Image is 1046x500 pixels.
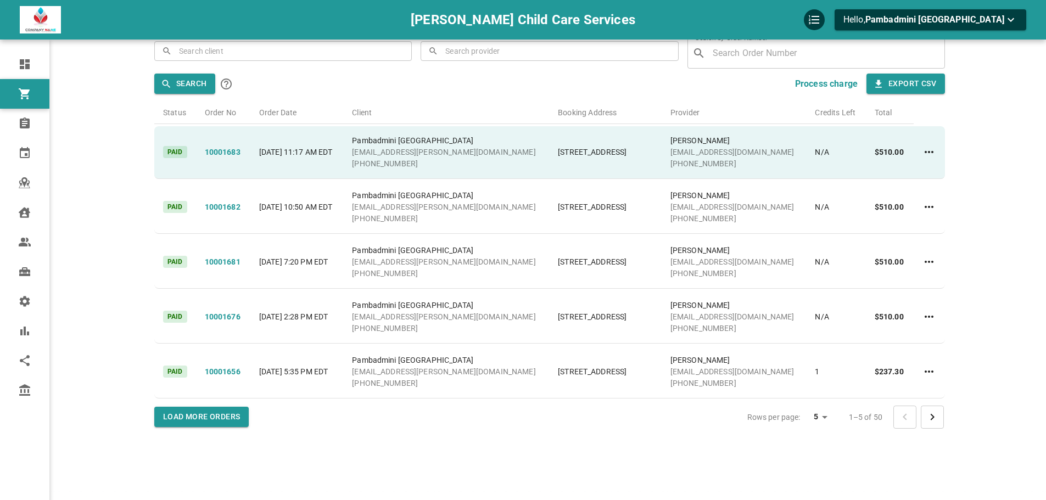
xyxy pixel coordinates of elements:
p: Pambadmini [GEOGRAPHIC_DATA] [352,355,540,366]
p: Rows per page: [747,412,801,423]
p: 10001683 [205,147,242,158]
span: $510.00 [875,203,904,211]
p: [EMAIL_ADDRESS][DOMAIN_NAME] [670,311,798,323]
p: 1–5 of 50 [849,412,882,423]
p: N/A [815,147,857,158]
button: Click the Search button to submit your search. All name/email searches are CASE SENSITIVE. To sea... [215,73,237,95]
p: [EMAIL_ADDRESS][PERSON_NAME][DOMAIN_NAME] [352,366,540,378]
p: [STREET_ADDRESS] [558,256,653,268]
p: [DATE] 10:50 AM EDT [259,201,334,213]
p: [PHONE_NUMBER] [670,378,798,389]
input: Search Order Number [710,43,940,64]
p: [PHONE_NUMBER] [352,268,540,279]
p: N/A [815,311,857,323]
th: Order Date [250,97,343,124]
p: [EMAIL_ADDRESS][PERSON_NAME][DOMAIN_NAME] [352,311,540,323]
p: [EMAIL_ADDRESS][DOMAIN_NAME] [670,256,798,268]
span: $237.30 [875,367,904,376]
button: Export CSV [866,74,945,94]
th: Provider [662,97,807,124]
p: N/A [815,201,857,213]
button: Hello,Pambadmini [GEOGRAPHIC_DATA] [835,9,1026,30]
p: PAID [163,311,187,323]
th: Credits Left [806,97,865,124]
p: [PHONE_NUMBER] [352,158,540,170]
input: Search provider [443,41,670,60]
span: Pambadmini [GEOGRAPHIC_DATA] [865,14,1004,25]
button: Load More Orders [154,407,249,427]
p: [DATE] 7:20 PM EDT [259,256,334,268]
b: Process charge [795,78,858,89]
p: [PHONE_NUMBER] [670,158,798,170]
p: 10001676 [205,311,242,323]
p: PAID [163,366,187,378]
p: [PHONE_NUMBER] [352,323,540,334]
p: N/A [815,256,857,268]
p: 10001681 [205,256,242,268]
p: Pambadmini [GEOGRAPHIC_DATA] [352,245,540,256]
a: Process charge [795,77,858,91]
p: [PERSON_NAME] [670,135,798,147]
p: [STREET_ADDRESS] [558,311,653,323]
p: [DATE] 2:28 PM EDT [259,311,334,323]
p: [STREET_ADDRESS] [558,201,653,213]
p: [EMAIL_ADDRESS][PERSON_NAME][DOMAIN_NAME] [352,147,540,158]
th: Status [154,97,196,124]
div: 5 [805,409,831,425]
p: [EMAIL_ADDRESS][PERSON_NAME][DOMAIN_NAME] [352,201,540,213]
p: Pambadmini [GEOGRAPHIC_DATA] [352,135,540,147]
p: [EMAIL_ADDRESS][DOMAIN_NAME] [670,366,798,378]
th: Order No [196,97,250,124]
p: [EMAIL_ADDRESS][PERSON_NAME][DOMAIN_NAME] [352,256,540,268]
p: [PHONE_NUMBER] [670,268,798,279]
span: $510.00 [875,257,904,266]
p: 10001682 [205,201,242,213]
p: [PERSON_NAME] [670,190,798,201]
p: [EMAIL_ADDRESS][DOMAIN_NAME] [670,201,798,213]
p: Pambadmini [GEOGRAPHIC_DATA] [352,300,540,311]
label: Search by Order Number [695,33,767,42]
button: Search [154,74,215,94]
p: [EMAIL_ADDRESS][DOMAIN_NAME] [670,147,798,158]
p: [DATE] 5:35 PM EDT [259,366,334,378]
p: 10001656 [205,366,242,378]
p: PAID [163,146,187,158]
p: [PERSON_NAME] [670,355,798,366]
p: [PHONE_NUMBER] [670,323,798,334]
h6: [PERSON_NAME] Child Care Services [411,9,635,30]
p: PAID [163,201,187,213]
p: PAID [163,256,187,268]
p: 1 [815,366,857,378]
button: Go to next page [921,406,944,429]
p: [PHONE_NUMBER] [352,378,540,389]
p: [PHONE_NUMBER] [352,213,540,224]
span: $510.00 [875,148,904,156]
img: company-logo [20,6,61,33]
p: [PERSON_NAME] [670,300,798,311]
p: Pambadmini [GEOGRAPHIC_DATA] [352,190,540,201]
div: QuickStart Guide [804,9,825,30]
p: [PHONE_NUMBER] [670,213,798,224]
p: [STREET_ADDRESS] [558,147,653,158]
p: [STREET_ADDRESS] [558,366,653,378]
p: Hello, [843,13,1017,27]
input: Search client [176,41,404,60]
p: [PERSON_NAME] [670,245,798,256]
span: $510.00 [875,312,904,321]
p: [DATE] 11:17 AM EDT [259,147,334,158]
th: Client [343,97,549,124]
th: Total [866,97,914,124]
th: Booking Address [549,97,662,124]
